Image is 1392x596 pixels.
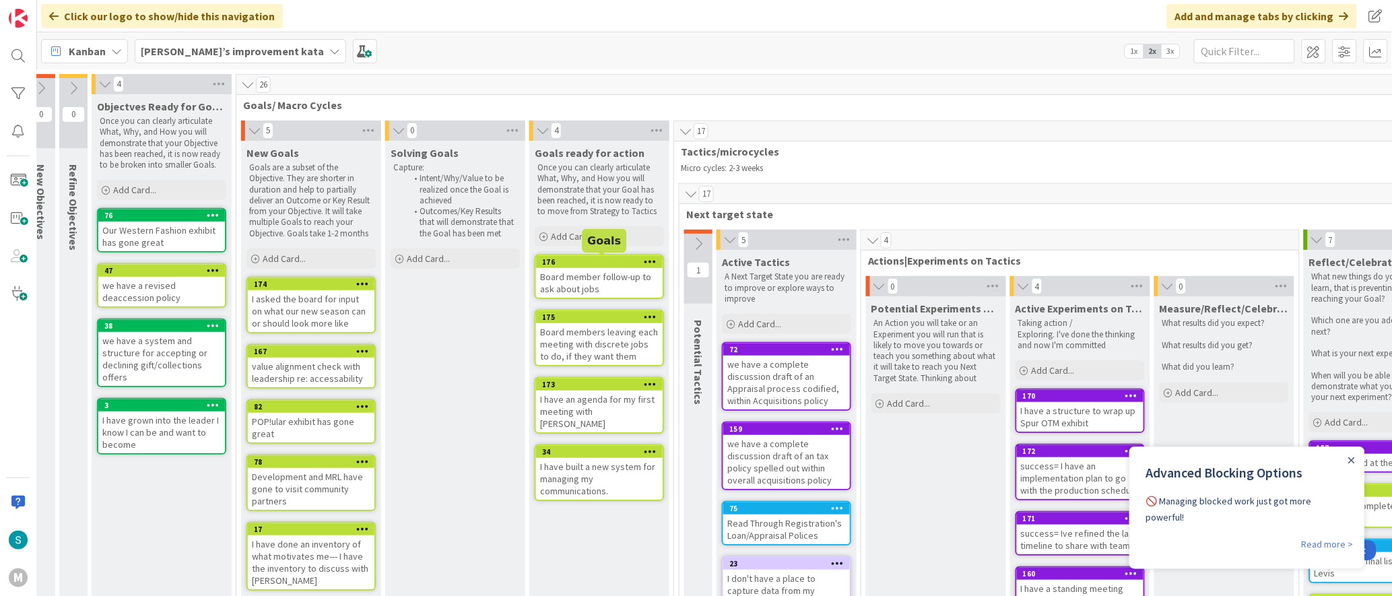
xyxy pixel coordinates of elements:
span: 17 [694,123,708,139]
span: Active Experiments on Tactics [1016,302,1145,315]
span: New Objectives [34,164,48,240]
div: 159we have a complete discussion draft of an tax policy spelled out within overall acquisitions p... [723,423,850,489]
span: 0 [1176,278,1187,294]
div: 38 [104,321,225,331]
div: 176 [542,257,663,267]
div: I have an agenda for my first meeting with [PERSON_NAME] [536,391,663,432]
span: 4 [113,76,124,92]
div: 173 [542,380,663,389]
span: Measure/Reflect/Celebrate [1160,302,1289,315]
div: 23 [723,558,850,570]
h5: Goals [587,234,621,247]
div: 17 [254,525,374,534]
div: Click our logo to show/hide this navigation [41,4,283,28]
span: Active Tactics [722,255,790,269]
span: 0 [30,106,53,123]
div: 170 [1017,390,1144,402]
div: 34 [542,447,663,457]
div: 171 [1023,514,1144,523]
div: 47 [98,265,225,277]
div: 171success= Ive refined the last timeline to share with team [1017,512,1144,554]
div: 3 [104,401,225,410]
div: 176 [536,256,663,268]
div: 176Board member follow-up to ask about jobs [536,256,663,298]
span: Add Card... [738,318,781,330]
div: M [9,568,28,587]
span: Add Card... [263,253,306,265]
div: we have a complete discussion draft of an tax policy spelled out within overall acquisitions policy [723,435,850,489]
p: What did you learn? [1162,362,1286,372]
span: New Goals [246,146,299,160]
div: 159 [723,423,850,435]
div: 72 [723,343,850,356]
div: 171 [1017,512,1144,525]
p: Once you can clearly articulate What, Why, and How you will demonstrate that your Goal has been r... [537,162,661,217]
span: Add Card... [113,184,156,196]
li: Intent/Why/Value to be realized once the Goal is achieved [407,173,518,206]
div: 3 [98,399,225,411]
div: 175Board members leaving each meeting with discrete jobs to do, if they want them [536,311,663,365]
div: 159 [729,424,850,434]
div: 167 [248,345,374,358]
div: 17I have done an inventory of what motivates me--- I have the inventory to discuss with [PERSON_N... [248,523,374,589]
div: 34I have built a new system for managing my communications. [536,446,663,500]
div: 76Our Western Fashion exhibit has gone great [98,209,225,251]
div: 173 [536,378,663,391]
div: 75 [729,504,850,513]
span: 1x [1125,44,1144,58]
li: Outcomes/Key Results that will demonstrate that the Goal has been met [407,206,518,239]
p: Goals are a subset of the Objective. They are shorter in duration and help to partially deliver a... [249,162,373,239]
iframe: UserGuiding Product Updates Slide Out [1129,446,1365,569]
div: 23 [729,559,850,568]
input: Quick Filter... [1194,39,1295,63]
div: 82 [248,401,374,413]
span: Refine Objectives [67,164,80,251]
div: 34 [536,446,663,458]
div: success= Ive refined the last timeline to share with team [1017,525,1144,554]
span: Add Card... [551,230,594,242]
span: Solving Goals [391,146,459,160]
p: What results did you get? [1162,340,1286,351]
span: Add Card... [407,253,450,265]
span: 1 [687,262,710,278]
span: 7 [1325,232,1336,248]
div: 170I have a structure to wrap up Spur OTM exhibit [1017,390,1144,432]
span: Actions|Experiments on Tactics [868,254,1282,267]
div: Add and manage tabs by clicking [1167,4,1357,28]
div: I have grown into the leader I know I can be and want to become [98,411,225,453]
b: [PERSON_NAME]’s improvement kata [141,44,324,58]
div: 160 [1017,568,1144,580]
div: 78 [248,456,374,468]
span: 0 [888,278,898,294]
span: Objectves Ready for Goals [97,100,226,113]
span: 0 [407,123,418,139]
span: 4 [1032,278,1042,294]
div: 173I have an agenda for my first meeting with [PERSON_NAME] [536,378,663,432]
span: Kanban [69,43,106,59]
div: 172 [1017,445,1144,457]
p: Taking action / [1018,318,1142,329]
div: 160 [1023,569,1144,578]
div: 172 [1023,446,1144,456]
div: 170 [1023,391,1144,401]
div: value alignment check with leadership re: accessability [248,358,374,387]
span: Add Card... [1176,387,1219,399]
span: Goals ready for action [535,146,644,160]
div: 75 [723,502,850,515]
span: 4 [881,232,892,249]
div: I have built a new system for managing my communications. [536,458,663,500]
div: 175 [542,312,663,322]
div: we have a system and structure for accepting or declining gift/collections offers [98,332,225,386]
div: 167 [254,347,374,356]
span: 0 [62,106,85,123]
p: Exploring. I've done the thinking and now I'm committed [1018,329,1142,352]
span: 5 [263,123,273,139]
div: I have a structure to wrap up Spur OTM exhibit [1017,402,1144,432]
div: I asked the board for input on what our new season can or should look more like [248,290,374,332]
div: 72we have a complete discussion draft of an Appraisal process codified, within Acquisitions policy [723,343,850,409]
div: Read Through Registration's Loan/Appraisal Polices [723,515,850,544]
